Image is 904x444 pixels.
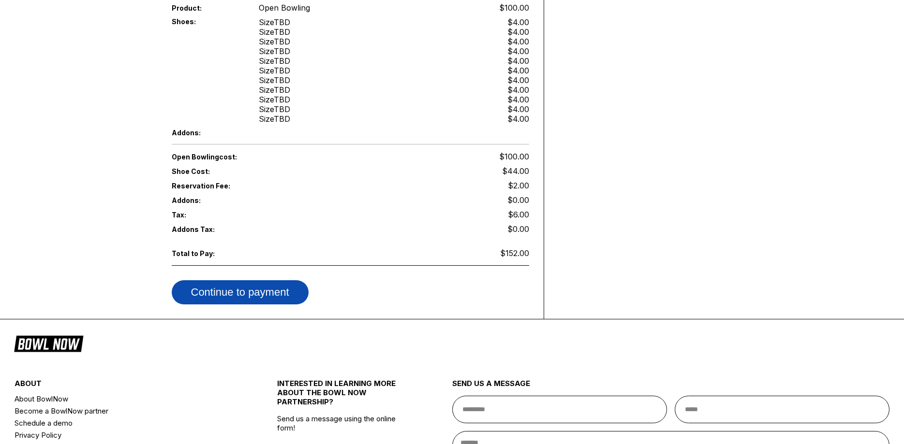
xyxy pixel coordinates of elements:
div: Size TBD [259,75,290,85]
div: Size TBD [259,66,290,75]
span: Shoe Cost: [172,167,243,175]
span: $0.00 [507,224,529,234]
div: Size TBD [259,114,290,124]
span: Addons: [172,129,243,137]
div: Size TBD [259,95,290,104]
div: $4.00 [507,114,529,124]
div: $4.00 [507,17,529,27]
span: Addons Tax: [172,225,243,233]
div: INTERESTED IN LEARNING MORE ABOUT THE BOWL NOW PARTNERSHIP? [277,379,408,414]
span: Addons: [172,196,243,204]
div: Size TBD [259,37,290,46]
a: Schedule a demo [15,417,233,429]
span: $0.00 [507,195,529,205]
div: Size TBD [259,56,290,66]
span: Product: [172,4,243,12]
div: $4.00 [507,56,529,66]
div: Size TBD [259,85,290,95]
div: $4.00 [507,27,529,37]
div: Size TBD [259,17,290,27]
a: Privacy Policy [15,429,233,441]
span: $100.00 [499,3,529,13]
span: $2.00 [508,181,529,190]
div: Size TBD [259,46,290,56]
span: $152.00 [500,248,529,258]
a: About BowlNow [15,393,233,405]
span: Shoes: [172,17,243,26]
span: Total to Pay: [172,249,243,258]
div: send us a message [452,379,890,396]
span: Open Bowling cost: [172,153,351,161]
span: $6.00 [508,210,529,219]
div: Size TBD [259,104,290,114]
span: Tax: [172,211,243,219]
div: about [15,379,233,393]
div: $4.00 [507,85,529,95]
span: Reservation Fee: [172,182,351,190]
div: $4.00 [507,75,529,85]
div: $4.00 [507,46,529,56]
span: Open Bowling [259,3,310,13]
div: Size TBD [259,27,290,37]
span: $44.00 [502,166,529,176]
div: $4.00 [507,95,529,104]
a: Become a BowlNow partner [15,405,233,417]
div: $4.00 [507,104,529,114]
div: $4.00 [507,37,529,46]
span: $100.00 [499,152,529,161]
div: $4.00 [507,66,529,75]
button: Continue to payment [172,280,309,304]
